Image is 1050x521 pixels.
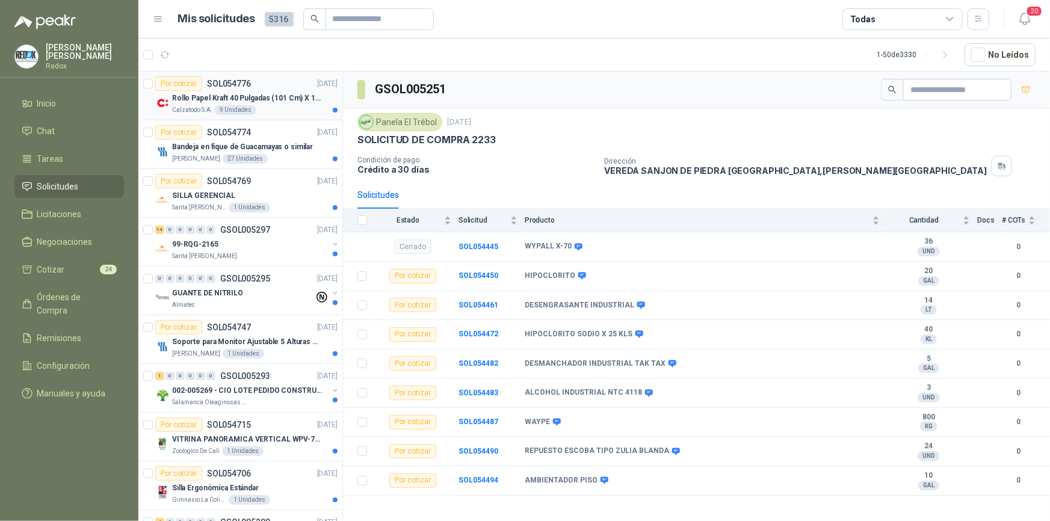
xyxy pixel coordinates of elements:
[877,45,955,64] div: 1 - 50 de 3330
[155,174,202,188] div: Por cotizar
[14,230,124,253] a: Negociaciones
[850,13,876,26] div: Todas
[1002,358,1036,369] b: 0
[375,80,448,99] h3: GSOL005251
[317,371,338,382] p: [DATE]
[196,372,205,380] div: 0
[207,323,251,331] p: SOL054747
[220,226,270,234] p: GSOL005297
[459,242,498,251] b: SOL054445
[459,301,498,309] a: SOL054461
[265,12,294,26] span: 5316
[918,276,939,286] div: GAL
[447,117,471,128] p: [DATE]
[14,354,124,377] a: Configuración
[887,325,970,334] b: 40
[459,209,525,232] th: Solicitud
[14,120,124,143] a: Chat
[317,176,338,187] p: [DATE]
[389,269,436,283] div: Por cotizar
[459,476,498,484] a: SOL054494
[317,224,338,236] p: [DATE]
[965,43,1036,66] button: No Leídos
[14,175,124,198] a: Solicitudes
[921,334,937,344] div: KL
[317,468,338,479] p: [DATE]
[887,413,970,422] b: 800
[394,239,431,254] div: Cerrado
[155,223,340,261] a: 14 0 0 0 0 0 GSOL005297[DATE] Company Logo99-RQG-2165Santa [PERSON_NAME]
[459,447,498,455] b: SOL054490
[165,372,174,380] div: 0
[165,274,174,283] div: 0
[14,147,124,170] a: Tareas
[155,418,202,432] div: Por cotizar
[525,209,887,232] th: Producto
[155,271,340,310] a: 0 0 0 0 0 0 GSOL005295[DATE] Company LogoGUANTE DE NITRILOAlmatec
[207,128,251,137] p: SOL054774
[172,288,243,299] p: GUANTE DE NITRILO
[525,242,572,251] b: WYPALL X-70
[977,209,1002,232] th: Docs
[37,235,93,248] span: Negociaciones
[374,216,442,224] span: Estado
[15,45,38,68] img: Company Logo
[172,239,218,250] p: 99-RQG-2165
[525,446,669,456] b: REPUESTO ESCOBA TIPO ZULIA BLANDA
[1002,209,1050,232] th: # COTs
[918,393,940,402] div: UND
[887,237,970,247] b: 36
[389,356,436,371] div: Por cotizar
[37,387,106,400] span: Manuales y ayuda
[37,331,82,345] span: Remisiones
[229,203,270,212] div: 1 Unidades
[1002,416,1036,428] b: 0
[207,177,251,185] p: SOL054769
[357,156,594,164] p: Condición de pago
[172,190,235,202] p: SILLA GERENCIAL
[317,322,338,333] p: [DATE]
[918,363,939,373] div: GAL
[155,339,170,354] img: Company Logo
[459,389,498,397] a: SOL054483
[155,291,170,305] img: Company Logo
[37,97,57,110] span: Inicio
[14,258,124,281] a: Cotizar24
[196,274,205,283] div: 0
[186,274,195,283] div: 0
[389,327,436,342] div: Por cotizar
[317,273,338,285] p: [DATE]
[165,226,174,234] div: 0
[206,226,215,234] div: 0
[186,226,195,234] div: 0
[459,359,498,368] a: SOL054482
[186,372,195,380] div: 0
[46,63,124,70] p: Redox
[317,78,338,90] p: [DATE]
[525,418,550,427] b: WAYPE
[155,125,202,140] div: Por cotizar
[172,495,226,505] p: Gimnasio La Colina
[918,451,940,461] div: UND
[215,105,256,115] div: 9 Unidades
[100,265,117,274] span: 24
[155,96,170,110] img: Company Logo
[14,286,124,322] a: Órdenes de Compra
[37,291,113,317] span: Órdenes de Compra
[178,10,255,28] h1: Mis solicitudes
[14,14,76,29] img: Logo peakr
[172,251,237,261] p: Santa [PERSON_NAME]
[525,271,575,281] b: HIPOCLORITO
[1002,300,1036,311] b: 0
[888,85,897,94] span: search
[14,203,124,226] a: Licitaciones
[206,372,215,380] div: 0
[138,413,342,461] a: Por cotizarSOL054715[DATE] Company LogoVITRINA PANORAMICA VERTICAL WPV-700FAZoologico De Cali1 Un...
[525,330,632,339] b: HIPOCLORITO SODIO X 25 KLS
[389,473,436,488] div: Por cotizar
[155,486,170,500] img: Company Logo
[46,43,124,60] p: [PERSON_NAME] [PERSON_NAME]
